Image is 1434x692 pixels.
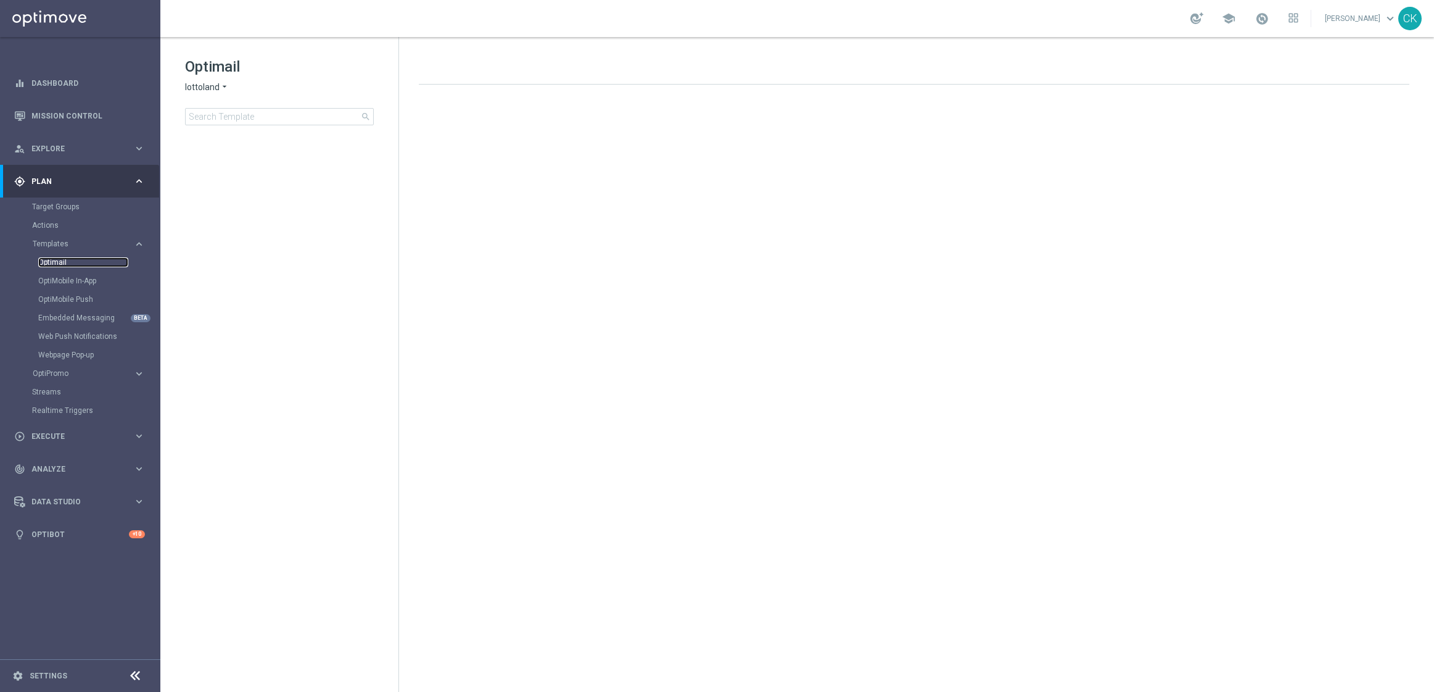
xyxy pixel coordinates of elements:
[14,143,25,154] i: person_search
[185,108,374,125] input: Search Template
[32,239,146,249] button: Templates keyboard_arrow_right
[14,431,25,442] i: play_circle_outline
[33,370,133,377] div: OptiPromo
[38,276,128,286] a: OptiMobile In-App
[133,238,145,250] i: keyboard_arrow_right
[38,290,159,309] div: OptiMobile Push
[30,672,67,680] a: Settings
[185,57,374,77] h1: Optimail
[133,143,145,154] i: keyboard_arrow_right
[38,294,128,304] a: OptiMobile Push
[12,670,23,682] i: settings
[32,220,128,230] a: Actions
[31,145,133,152] span: Explore
[14,529,25,540] i: lightbulb
[14,464,146,474] button: track_changes Analyze keyboard_arrow_right
[32,369,146,378] button: OptiPromo keyboard_arrow_right
[14,78,25,89] i: equalizer
[33,370,121,377] span: OptiPromo
[14,496,133,507] div: Data Studio
[38,350,128,360] a: Webpage Pop-up
[31,498,133,506] span: Data Studio
[133,463,145,475] i: keyboard_arrow_right
[133,496,145,507] i: keyboard_arrow_right
[32,383,159,401] div: Streams
[32,364,159,383] div: OptiPromo
[14,99,145,132] div: Mission Control
[133,430,145,442] i: keyboard_arrow_right
[31,67,145,99] a: Dashboard
[14,67,145,99] div: Dashboard
[33,240,133,248] div: Templates
[185,81,220,93] span: lottoland
[38,327,159,346] div: Web Push Notifications
[32,202,128,212] a: Target Groups
[1222,12,1235,25] span: school
[220,81,229,93] i: arrow_drop_down
[38,253,159,272] div: Optimail
[1324,9,1398,28] a: [PERSON_NAME]keyboard_arrow_down
[14,78,146,88] button: equalizer Dashboard
[38,346,159,364] div: Webpage Pop-up
[14,176,25,187] i: gps_fixed
[38,313,128,323] a: Embedded Messaging
[14,177,146,186] button: gps_fixed Plan keyboard_arrow_right
[31,178,133,185] span: Plan
[14,464,133,475] div: Analyze
[38,309,159,327] div: Embedded Messaging
[32,406,128,415] a: Realtime Triggers
[14,497,146,507] button: Data Studio keyboard_arrow_right
[14,176,133,187] div: Plan
[33,240,121,248] span: Templates
[32,387,128,397] a: Streams
[31,518,129,551] a: Optibot
[14,464,25,475] i: track_changes
[361,112,371,122] span: search
[14,431,146,441] button: play_circle_outline Execute keyboard_arrow_right
[131,314,150,322] div: BETA
[14,111,146,121] button: Mission Control
[38,331,128,341] a: Web Push Notifications
[185,81,229,93] button: lottoland arrow_drop_down
[133,175,145,187] i: keyboard_arrow_right
[14,143,133,154] div: Explore
[14,144,146,154] button: person_search Explore keyboard_arrow_right
[1383,12,1397,25] span: keyboard_arrow_down
[31,465,133,473] span: Analyze
[32,401,159,420] div: Realtime Triggers
[129,530,145,538] div: +10
[14,518,145,551] div: Optibot
[32,198,159,216] div: Target Groups
[14,431,133,442] div: Execute
[14,530,146,540] button: lightbulb Optibot +10
[32,235,159,364] div: Templates
[38,257,128,267] a: Optimail
[38,272,159,290] div: OptiMobile In-App
[31,433,133,440] span: Execute
[133,368,145,380] i: keyboard_arrow_right
[31,99,145,132] a: Mission Control
[1398,7,1422,30] div: CK
[32,216,159,235] div: Actions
